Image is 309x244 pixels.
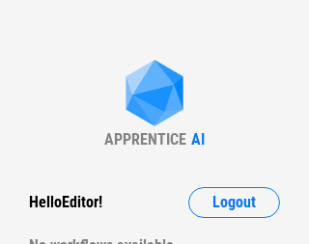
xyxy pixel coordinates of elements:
[104,130,186,149] div: APPRENTICE
[29,187,102,218] div: Hello Editor !
[191,130,205,149] div: AI
[188,187,280,218] button: Logout
[116,60,193,130] img: Apprentice AI
[212,195,256,210] span: Logout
